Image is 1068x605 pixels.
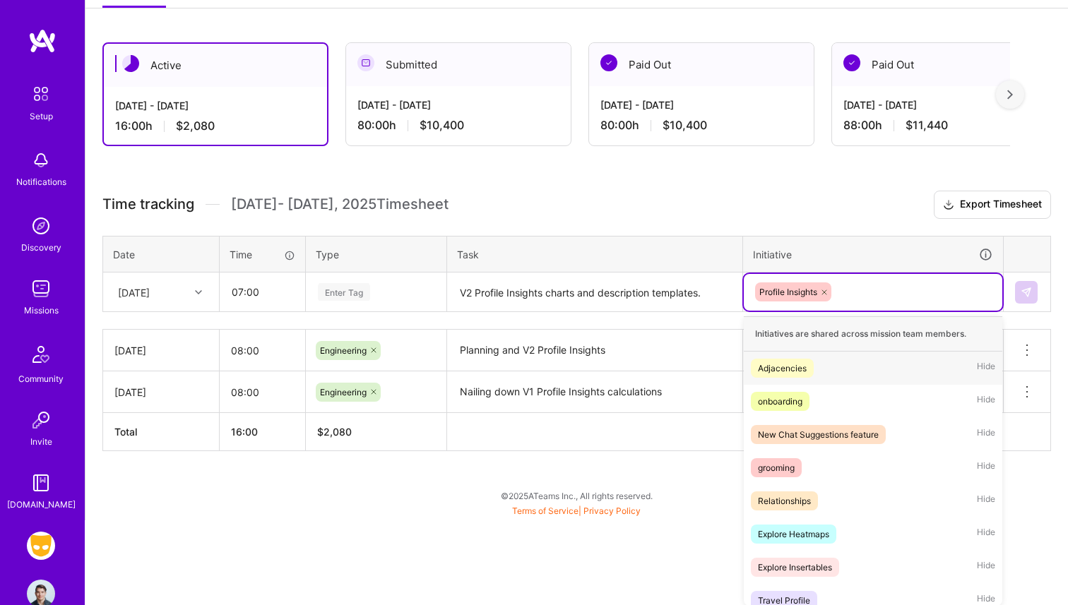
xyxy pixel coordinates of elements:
[663,118,707,133] span: $10,400
[26,79,56,109] img: setup
[346,43,571,86] div: Submitted
[977,491,995,510] span: Hide
[220,373,305,411] input: HH:MM
[843,97,1045,112] div: [DATE] - [DATE]
[115,119,316,133] div: 16:00 h
[318,281,370,303] div: Enter Tag
[118,284,150,299] div: [DATE]
[357,97,559,112] div: [DATE] - [DATE]
[977,392,995,411] span: Hide
[114,385,208,400] div: [DATE]
[85,478,1068,513] div: © 2025 ATeams Inc., All rights reserved.
[102,196,194,213] span: Time tracking
[122,55,139,72] img: Active
[758,527,829,541] div: Explore Heatmaps
[306,236,447,272] th: Type
[512,505,578,516] a: Terms of Service
[1007,90,1013,100] img: right
[600,118,802,133] div: 80:00 h
[103,413,220,451] th: Total
[449,373,741,412] textarea: Nailing down V1 Profile Insights calculations
[357,118,559,133] div: 80:00 h
[27,146,55,174] img: bell
[758,460,795,475] div: grooming
[220,273,304,311] input: HH:MM
[30,434,52,449] div: Invite
[600,97,802,112] div: [DATE] - [DATE]
[27,532,55,560] img: Grindr: Mobile + BE + Cloud
[512,505,641,516] span: |
[447,236,743,272] th: Task
[21,240,61,255] div: Discovery
[357,54,374,71] img: Submitted
[220,332,305,369] input: HH:MM
[103,236,220,272] th: Date
[977,359,995,378] span: Hide
[843,54,860,71] img: Paid Out
[27,212,55,240] img: discovery
[758,427,879,442] div: New Chat Suggestions feature
[977,525,995,544] span: Hide
[753,246,993,263] div: Initiative
[23,532,59,560] a: Grindr: Mobile + BE + Cloud
[589,43,814,86] div: Paid Out
[758,361,807,376] div: Adjacencies
[977,458,995,477] span: Hide
[320,345,367,356] span: Engineering
[7,497,76,512] div: [DOMAIN_NAME]
[195,289,202,296] i: icon Chevron
[420,118,464,133] span: $10,400
[230,247,295,262] div: Time
[906,118,948,133] span: $11,440
[18,371,64,386] div: Community
[758,493,811,508] div: Relationships
[30,109,53,124] div: Setup
[758,560,832,575] div: Explore Insertables
[977,425,995,444] span: Hide
[115,98,316,113] div: [DATE] - [DATE]
[1021,287,1032,298] img: Submit
[600,54,617,71] img: Paid Out
[977,558,995,577] span: Hide
[24,337,58,371] img: Community
[16,174,66,189] div: Notifications
[317,426,352,438] span: $ 2,080
[231,196,449,213] span: [DATE] - [DATE] , 2025 Timesheet
[744,316,1002,352] div: Initiatives are shared across mission team members.
[27,275,55,303] img: teamwork
[449,274,741,311] textarea: V2 Profile Insights charts and description templates.
[843,118,1045,133] div: 88:00 h
[832,43,1057,86] div: Paid Out
[220,413,306,451] th: 16:00
[24,303,59,318] div: Missions
[943,198,954,212] i: icon Download
[176,119,215,133] span: $2,080
[27,469,55,497] img: guide book
[583,505,641,516] a: Privacy Policy
[104,44,327,87] div: Active
[759,287,817,297] span: Profile Insights
[27,406,55,434] img: Invite
[449,331,741,370] textarea: Planning and V2 Profile Insights
[934,191,1051,219] button: Export Timesheet
[758,394,802,409] div: onboarding
[320,387,367,397] span: Engineering
[28,28,57,54] img: logo
[114,343,208,358] div: [DATE]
